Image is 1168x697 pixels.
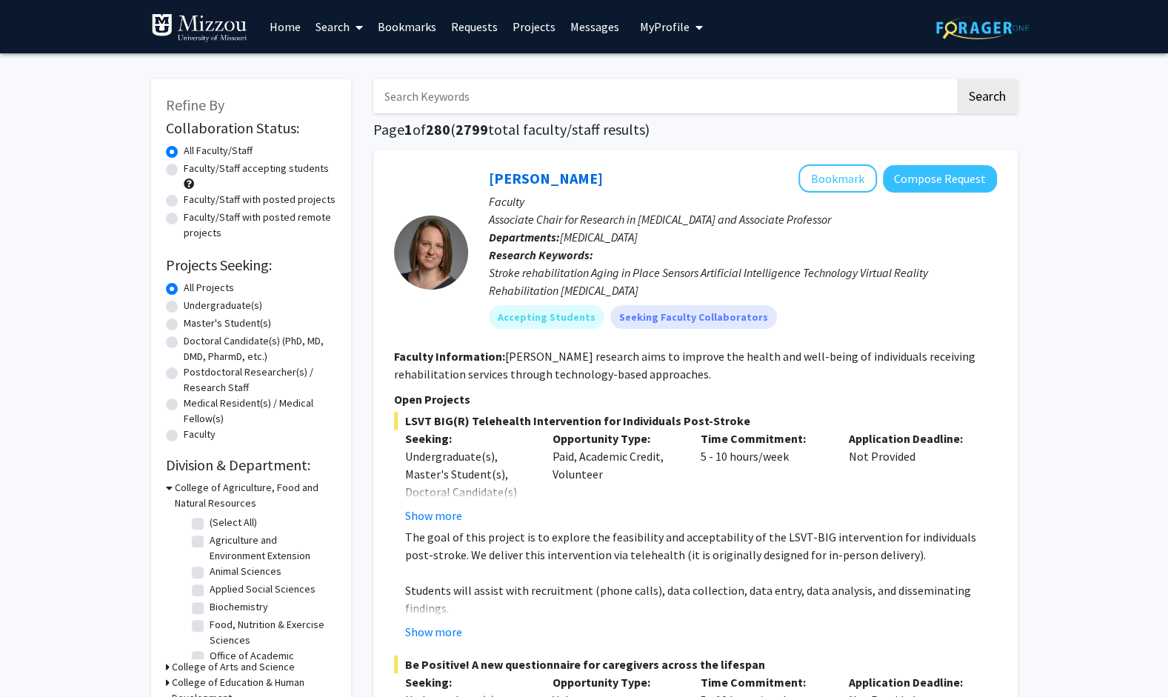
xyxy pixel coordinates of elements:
[444,1,505,53] a: Requests
[210,617,333,648] label: Food, Nutrition & Exercise Sciences
[849,430,975,447] p: Application Deadline:
[166,256,336,274] h2: Projects Seeking:
[394,412,997,430] span: LSVT BIG(R) Telehealth Intervention for Individuals Post-Stroke
[455,120,488,139] span: 2799
[373,79,955,113] input: Search Keywords
[404,120,413,139] span: 1
[184,333,336,364] label: Doctoral Candidate(s) (PhD, MD, DMD, PharmD, etc.)
[184,161,329,176] label: Faculty/Staff accepting students
[690,430,838,524] div: 5 - 10 hours/week
[262,1,308,53] a: Home
[610,305,777,329] mat-chip: Seeking Faculty Collaborators
[563,1,627,53] a: Messages
[166,456,336,474] h2: Division & Department:
[394,349,975,381] fg-read-more: [PERSON_NAME] research aims to improve the health and well-being of individuals receiving rehabil...
[405,528,997,564] p: The goal of this project is to explore the feasibility and acceptability of the LSVT-BIG interven...
[394,349,505,364] b: Faculty Information:
[560,230,638,244] span: [MEDICAL_DATA]
[798,164,877,193] button: Add Rachel Wolpert to Bookmarks
[957,79,1018,113] button: Search
[394,390,997,408] p: Open Projects
[405,581,997,617] p: Students will assist with recruitment (phone calls), data collection, data entry, data analysis, ...
[426,120,450,139] span: 280
[172,659,295,675] h3: College of Arts and Science
[394,656,997,673] span: Be Positive! A new questionnaire for caregivers across the lifespan
[210,533,333,564] label: Agriculture and Environment Extension
[184,210,336,241] label: Faculty/Staff with posted remote projects
[151,13,247,43] img: University of Missouri Logo
[701,430,827,447] p: Time Commitment:
[370,1,444,53] a: Bookmarks
[405,507,462,524] button: Show more
[489,210,997,228] p: Associate Chair for Research in [MEDICAL_DATA] and Associate Professor
[405,673,531,691] p: Seeking:
[210,564,281,579] label: Animal Sciences
[405,623,462,641] button: Show more
[405,447,531,590] div: Undergraduate(s), Master's Student(s), Doctoral Candidate(s) (PhD, MD, DMD, PharmD, etc.), Postdo...
[175,480,336,511] h3: College of Agriculture, Food and Natural Resources
[210,515,257,530] label: (Select All)
[184,280,234,296] label: All Projects
[11,630,63,686] iframe: Chat
[184,143,253,159] label: All Faculty/Staff
[489,230,560,244] b: Departments:
[838,430,986,524] div: Not Provided
[184,298,262,313] label: Undergraduate(s)
[489,305,604,329] mat-chip: Accepting Students
[184,396,336,427] label: Medical Resident(s) / Medical Fellow(s)
[541,430,690,524] div: Paid, Academic Credit, Volunteer
[184,192,336,207] label: Faculty/Staff with posted projects
[553,430,678,447] p: Opportunity Type:
[640,19,690,34] span: My Profile
[883,165,997,193] button: Compose Request to Rachel Wolpert
[373,121,1018,139] h1: Page of ( total faculty/staff results)
[210,581,316,597] label: Applied Social Sciences
[489,193,997,210] p: Faculty
[489,264,997,299] div: Stroke rehabilitation Aging in Place Sensors Artificial Intelligence Technology Virtual Reality R...
[184,316,271,331] label: Master's Student(s)
[936,16,1029,39] img: ForagerOne Logo
[210,648,333,679] label: Office of Academic Programs
[210,599,268,615] label: Biochemistry
[849,673,975,691] p: Application Deadline:
[184,364,336,396] label: Postdoctoral Researcher(s) / Research Staff
[308,1,370,53] a: Search
[701,673,827,691] p: Time Commitment:
[405,430,531,447] p: Seeking:
[166,119,336,137] h2: Collaboration Status:
[505,1,563,53] a: Projects
[166,96,224,114] span: Refine By
[489,247,593,262] b: Research Keywords:
[489,169,603,187] a: [PERSON_NAME]
[184,427,216,442] label: Faculty
[553,673,678,691] p: Opportunity Type:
